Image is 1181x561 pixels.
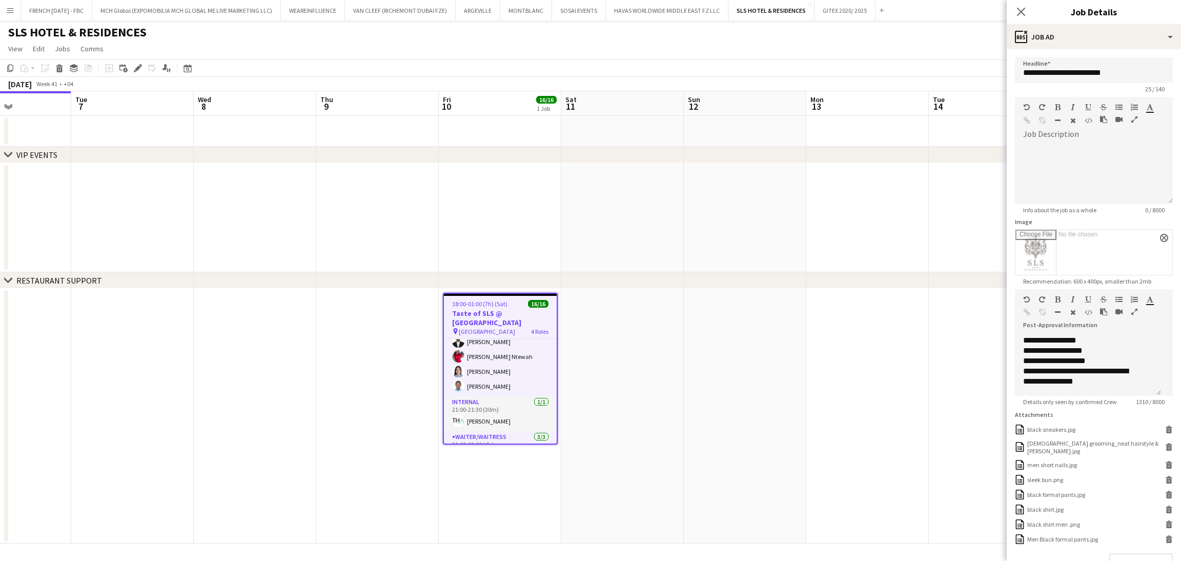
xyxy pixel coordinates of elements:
a: Edit [29,42,49,55]
button: Underline [1085,295,1092,304]
button: Unordered List [1115,103,1123,111]
div: VIP EVENTS [16,150,57,160]
h3: Taste of SLS @ [GEOGRAPHIC_DATA] [444,309,557,327]
span: 16/16 [528,300,548,308]
button: Italic [1069,103,1076,111]
div: sleek bun.png [1027,476,1063,484]
span: 4 Roles [531,328,548,335]
button: Horizontal Line [1054,308,1061,316]
h1: SLS HOTEL & RESIDENCES [8,25,147,40]
div: Job Ad [1007,25,1181,49]
button: Ordered List [1131,295,1138,304]
span: Edit [33,44,45,53]
label: Attachments [1015,411,1053,418]
button: SLS HOTEL & RESIDENCES [728,1,815,21]
button: Clear Formatting [1069,308,1076,316]
span: 8 [196,101,211,112]
button: VAN CLEEF (RICHEMONT DUBAI FZE) [345,1,456,21]
button: Horizontal Line [1054,116,1061,125]
span: [GEOGRAPHIC_DATA] [459,328,515,335]
button: ARGEVILLE [456,1,500,21]
button: Strikethrough [1100,295,1107,304]
span: Jobs [55,44,70,53]
div: Male grooming_neat hairstyle & beard.jpg [1027,439,1163,455]
span: 25 / 140 [1137,85,1173,93]
button: SOSAI EVENTS [552,1,606,21]
button: GITEX 2020/ 2025 [815,1,875,21]
button: Bold [1054,295,1061,304]
span: 16/16 [536,96,557,104]
button: Redo [1039,103,1046,111]
span: Details only seen by confirmed Crew [1015,398,1125,406]
div: black shirt.jpg [1027,506,1064,513]
button: MONTBLANC [500,1,552,21]
div: Men Black formal pants.jpg [1027,535,1098,543]
span: Week 41 [34,80,59,88]
span: 18:00-01:00 (7h) (Sat) [452,300,507,308]
span: Tue [933,95,945,104]
button: HTML Code [1085,308,1092,316]
h3: Job Details [1007,5,1181,18]
a: View [4,42,27,55]
button: HTML Code [1085,116,1092,125]
span: Sun [688,95,700,104]
button: Underline [1085,103,1092,111]
button: Clear Formatting [1069,116,1076,125]
span: Info about the job as a whole [1015,206,1105,214]
div: [DATE] [8,79,32,89]
span: 13 [809,101,824,112]
button: Fullscreen [1131,115,1138,124]
span: 7 [74,101,87,112]
button: FRENCH [DATE] - FBC [21,1,92,21]
div: 1 Job [537,105,556,112]
a: Jobs [51,42,74,55]
button: Text Color [1146,103,1153,111]
div: RESTAURANT SUPPORT [16,275,102,286]
button: WEAREINFLUENCE [281,1,345,21]
button: Redo [1039,295,1046,304]
div: black sneakers.jpg [1027,426,1075,433]
span: 9 [319,101,333,112]
span: Mon [810,95,824,104]
span: 10 [441,101,451,112]
button: Bold [1054,103,1061,111]
app-job-card: 18:00-01:00 (7h) (Sat)16/16Taste of SLS @ [GEOGRAPHIC_DATA] [GEOGRAPHIC_DATA]4 Roles[PERSON_NAME]... [443,293,558,445]
button: Italic [1069,295,1076,304]
button: Undo [1023,295,1030,304]
span: Thu [320,95,333,104]
div: men short nails.jpg [1027,461,1077,469]
span: Comms [80,44,104,53]
div: black formal pants.jpg [1027,491,1085,498]
button: Unordered List [1115,295,1123,304]
span: Recommendation: 600 x 400px, smaller than 2mb [1015,277,1159,285]
app-card-role: Internal1/121:00-21:30 (30m)[PERSON_NAME] [444,396,557,431]
div: black shirt men .png [1027,520,1080,528]
button: Ordered List [1131,103,1138,111]
button: Paste as plain text [1100,115,1107,124]
button: Fullscreen [1131,308,1138,316]
span: 12 [686,101,700,112]
button: Insert video [1115,115,1123,124]
button: Paste as plain text [1100,308,1107,316]
button: Undo [1023,103,1030,111]
div: +04 [64,80,73,88]
button: Insert video [1115,308,1123,316]
span: 0 / 8000 [1137,206,1173,214]
button: Text Color [1146,295,1153,304]
span: 1310 / 8000 [1128,398,1173,406]
span: 11 [564,101,577,112]
span: View [8,44,23,53]
button: HAVAS WORLDWIDE MIDDLE EAST FZ LLC [606,1,728,21]
app-card-role: Waiter/Waitress3/321:00-01:00 (4h) [444,431,557,496]
span: Tue [75,95,87,104]
button: Strikethrough [1100,103,1107,111]
span: Wed [198,95,211,104]
a: Comms [76,42,108,55]
span: Fri [443,95,451,104]
button: MCH Global (EXPOMOBILIA MCH GLOBAL ME LIVE MARKETING LLC) [92,1,281,21]
span: Sat [565,95,577,104]
span: 14 [931,101,945,112]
